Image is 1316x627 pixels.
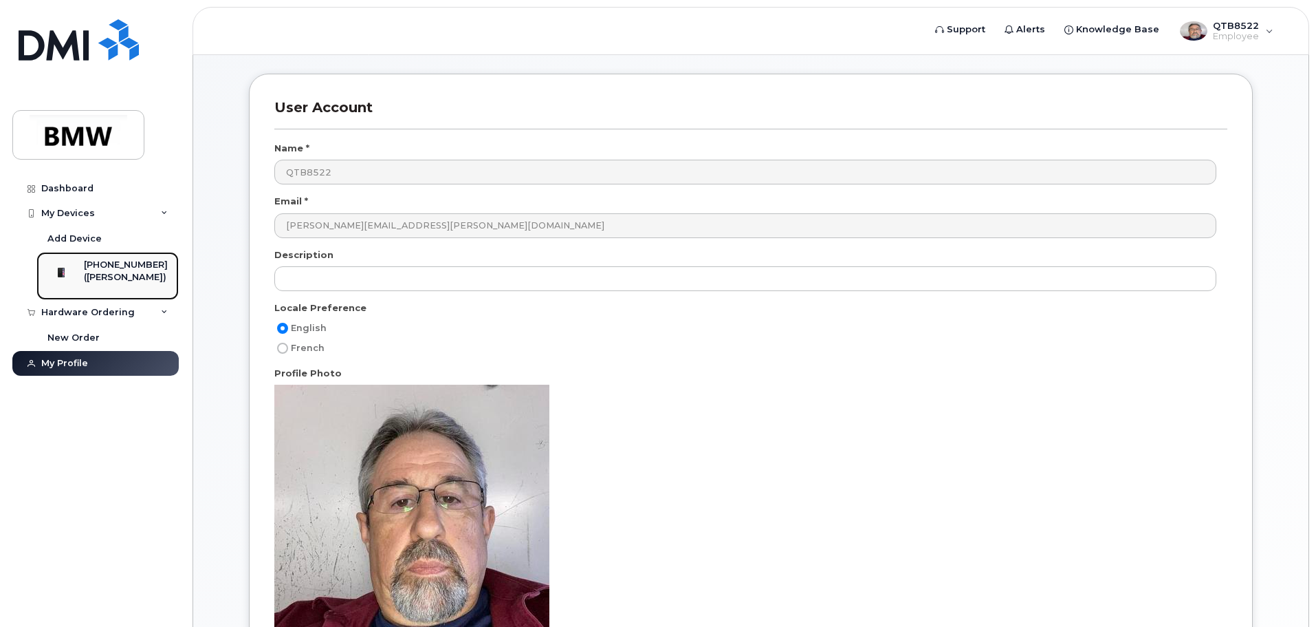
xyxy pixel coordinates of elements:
label: Name * [274,142,309,155]
span: English [291,323,327,333]
iframe: Messenger Launcher [1256,567,1306,617]
span: Knowledge Base [1076,23,1159,36]
img: User avatar [1180,21,1207,41]
h3: User Account [274,99,1227,129]
input: French [277,343,288,354]
span: Employee [1213,31,1259,42]
label: Locale Preference [274,301,366,315]
span: French [291,343,325,353]
a: Knowledge Base [1055,16,1169,43]
div: QTB8522 [1170,17,1283,45]
span: QTB8522 [1213,20,1259,31]
span: Support [947,23,985,36]
span: Alerts [1016,23,1045,36]
a: Support [925,16,995,43]
a: Alerts [995,16,1055,43]
div: User avatar [1180,17,1207,45]
label: Description [274,248,333,262]
label: Profile Photo [274,367,342,380]
label: Email * [274,195,308,208]
input: English [277,323,288,334]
